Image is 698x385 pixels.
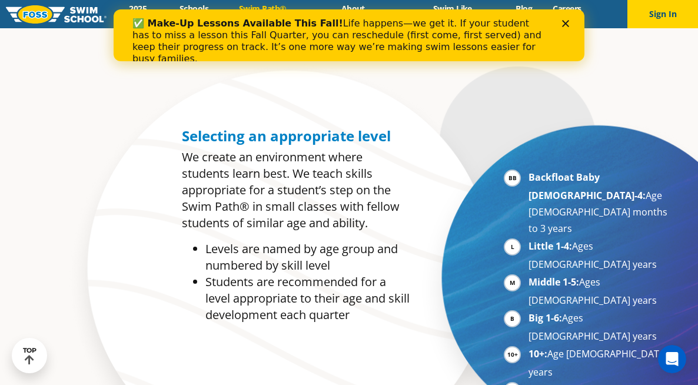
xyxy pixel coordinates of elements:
[529,346,673,380] li: Age [DEMOGRAPHIC_DATA] years
[400,3,506,25] a: Swim Like [PERSON_NAME]
[219,3,307,25] a: Swim Path® Program
[529,347,547,360] strong: 10+:
[529,311,562,324] strong: Big 1-6:
[529,238,673,273] li: Ages [DEMOGRAPHIC_DATA] years
[182,149,410,231] p: We create an environment where students learn best. We teach skills appropriate for a student’s s...
[169,3,218,14] a: Schools
[205,241,410,274] li: Levels are named by age group and numbered by skill level
[114,9,584,61] iframe: Intercom live chat banner
[107,3,169,25] a: 2025 Calendar
[506,3,543,14] a: Blog
[529,169,673,237] li: Age [DEMOGRAPHIC_DATA] months to 3 years
[307,3,400,25] a: About [PERSON_NAME]
[529,240,572,253] strong: Little 1-4:
[19,8,230,19] b: ✅ Make-Up Lessons Available This Fall!
[658,345,686,373] iframe: Intercom live chat
[19,8,433,55] div: Life happens—we get it. If your student has to miss a lesson this Fall Quarter, you can reschedul...
[529,276,579,288] strong: Middle 1-5:
[529,274,673,308] li: Ages [DEMOGRAPHIC_DATA] years
[529,310,673,344] li: Ages [DEMOGRAPHIC_DATA] years
[543,3,591,14] a: Careers
[448,11,460,18] div: Close
[182,126,391,145] span: Selecting an appropriate level
[23,347,36,365] div: TOP
[205,274,410,323] li: Students are recommended for a level appropriate to their age and skill development each quarter
[6,5,107,24] img: FOSS Swim School Logo
[529,171,646,202] strong: Backfloat Baby [DEMOGRAPHIC_DATA]-4:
